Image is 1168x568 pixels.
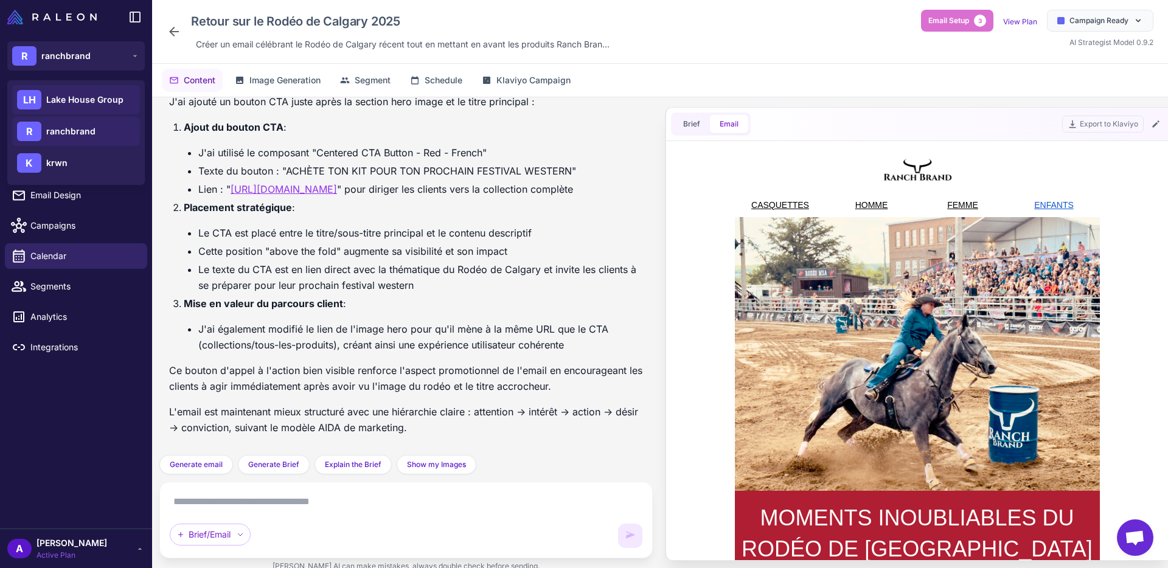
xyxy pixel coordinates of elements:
a: Knowledge [5,152,147,178]
strong: Mise en valeur du parcours client [184,297,343,310]
button: Export to Klaviyo [1062,116,1144,133]
span: Campaign Ready [1069,15,1128,26]
span: Image Generation [249,74,321,87]
a: Raleon Logo [7,10,102,24]
button: Rranchbrand [7,41,145,71]
span: Generate email [170,459,223,470]
p: : [184,296,643,311]
p: : [184,199,643,215]
button: Content [162,69,223,92]
a: Chats [5,122,147,147]
span: Content [184,74,215,87]
span: Campaigns [30,219,137,232]
button: Segment [333,69,398,92]
img: Raleon Logo [7,10,97,24]
div: Brief/Email [170,524,251,545]
span: Créer un email célébrant le Rodéo de Calgary récent tout en mettant en avant les produits Ranch B... [196,38,610,51]
a: Email Design [5,182,147,208]
div: MOMENTS INOUBLIABLES DU RODÉO DE [GEOGRAPHIC_DATA] [49,357,414,418]
a: CASQUETTES [66,54,123,64]
strong: Ajout du bouton CTA [184,121,283,133]
div: Click to edit description [191,35,614,54]
div: LH [17,90,41,109]
div: A [7,539,32,558]
button: Generate Brief [238,455,310,474]
button: Show my Images [397,455,476,474]
span: Analytics [30,310,137,324]
a: Analytics [5,304,147,330]
span: krwn [46,156,68,170]
button: Edit Email [1149,117,1163,131]
img: Logo Ranch Brand [51,6,412,41]
li: J'ai également modifié le lien de l'image hero pour qu'il mène à la même URL que le CTA (collecti... [198,321,643,353]
a: [URL][DOMAIN_NAME] [231,183,337,195]
a: Campaigns [5,213,147,238]
button: Klaviyo Campaign [474,69,578,92]
img: Scène de rodéo avec cavalier en tenue turquoise sur un cheval gris contournant un baril bleu Ranc... [49,71,414,345]
a: HOMME [170,54,203,64]
button: Email [710,115,748,133]
div: K [17,153,41,173]
a: Integrations [5,334,147,360]
div: Ouvrir le chat [1117,519,1153,556]
button: Generate email [159,455,233,474]
span: Email Setup [928,15,969,26]
span: Calendar [30,249,137,263]
span: AI Strategist Model 0.9.2 [1069,38,1153,47]
button: Brief [673,115,710,133]
span: Integrations [30,341,137,354]
li: Le texte du CTA est en lien direct avec la thématique du Rodéo de Calgary et invite les clients à... [198,261,643,293]
div: R [12,46,36,66]
li: Texte du bouton : "ACHÈTE TON KIT POUR TON PROCHAIN FESTIVAL WESTERN" [198,163,643,179]
span: Schedule [425,74,462,87]
span: Generate Brief [248,459,299,470]
span: ranchbrand [41,49,91,63]
span: ranchbrand [46,125,96,138]
a: FEMME [262,54,293,64]
a: ENFANTS [349,54,388,64]
span: Segment [355,74,391,87]
span: Klaviyo Campaign [496,74,571,87]
button: Email Setup3 [921,10,993,32]
div: Click to edit campaign name [186,10,614,33]
div: R [17,122,41,141]
span: Lake House Group [46,93,123,106]
button: Explain the Brief [315,455,392,474]
p: Ce bouton d'appel à l'action bien visible renforce l'aspect promotionnel de l'email en encouragea... [169,362,643,394]
a: Segments [5,274,147,299]
p: L'email est maintenant mieux structuré avec une hiérarchie claire : attention → intérêt → action ... [169,404,643,435]
li: Lien : " " pour diriger les clients vers la collection complète [198,181,643,197]
li: Le CTA est placé entre le titre/sous-titre principal et le contenu descriptif [198,225,643,241]
a: Calendar [5,243,147,269]
p: : [184,119,643,135]
li: Cette position "above the fold" augmente sa visibilité et son impact [198,243,643,259]
a: View Plan [1003,17,1037,26]
span: Show my Images [407,459,466,470]
li: J'ai utilisé le composant "Centered CTA Button - Red - French" [198,145,643,161]
button: Image Generation [228,69,328,92]
button: Schedule [403,69,470,92]
span: 3 [974,15,986,27]
strong: Placement stratégique [184,201,292,213]
p: J'ai ajouté un bouton CTA juste après la section hero image et le titre principal : [169,94,643,109]
span: Active Plan [36,550,107,561]
span: Segments [30,280,137,293]
span: Explain the Brief [325,459,381,470]
span: [PERSON_NAME] [36,536,107,550]
span: Email Design [30,189,137,202]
